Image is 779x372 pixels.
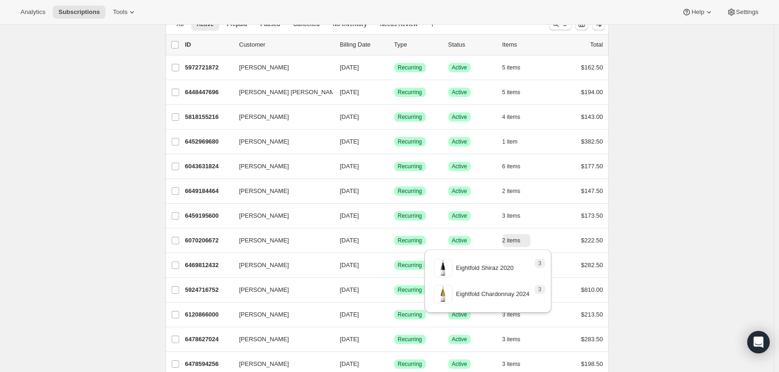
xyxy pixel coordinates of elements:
span: [DATE] [340,138,359,145]
button: [PERSON_NAME] [234,208,327,223]
span: 3 items [502,212,521,220]
span: [PERSON_NAME] [239,162,289,171]
span: Active [452,360,467,368]
button: [PERSON_NAME] [234,134,327,149]
span: 5 items [502,89,521,96]
span: Active [452,237,467,244]
div: 6452969680[PERSON_NAME][DATE]SuccessRecurringSuccessActive1 item$382.50 [185,135,603,148]
button: Analytics [15,6,51,19]
button: [PERSON_NAME] [234,110,327,124]
span: 5 items [502,64,521,71]
button: [PERSON_NAME] [234,357,327,372]
button: 6 items [502,160,531,173]
span: Recurring [398,286,422,294]
span: $194.00 [581,89,603,96]
span: $162.50 [581,64,603,71]
p: ID [185,40,232,49]
span: Recurring [398,113,422,121]
span: Recurring [398,163,422,170]
span: Subscriptions [58,8,100,16]
div: 5818155216[PERSON_NAME][DATE]SuccessRecurringSuccessActive4 items$143.00 [185,110,603,124]
button: [PERSON_NAME] [234,184,327,199]
span: 2 items [502,237,521,244]
p: 6070206672 [185,236,232,245]
p: 5924716752 [185,285,232,295]
button: [PERSON_NAME] [PERSON_NAME] [234,85,327,100]
span: [DATE] [340,262,359,269]
span: Active [452,113,467,121]
div: 6469812432[PERSON_NAME][DATE]SuccessRecurringSuccessActive2 items$282.50 [185,259,603,272]
span: $198.50 [581,360,603,367]
span: Recurring [398,311,422,318]
span: Active [452,89,467,96]
button: 2 items [502,185,531,198]
p: 5818155216 [185,112,232,122]
p: 6120866000 [185,310,232,319]
button: [PERSON_NAME] [234,159,327,174]
button: 3 items [502,209,531,222]
span: [PERSON_NAME] [239,186,289,196]
p: 6478594256 [185,359,232,369]
span: Active [452,138,467,145]
span: Recurring [398,336,422,343]
span: 1 item [502,138,518,145]
span: [DATE] [340,286,359,293]
span: Recurring [398,64,422,71]
span: [DATE] [340,336,359,343]
span: Recurring [398,262,422,269]
span: 3 [538,286,542,293]
span: [DATE] [340,64,359,71]
span: [PERSON_NAME] [239,112,289,122]
button: Tools [107,6,142,19]
span: [PERSON_NAME] [239,261,289,270]
span: $222.50 [581,237,603,244]
div: 6649184464[PERSON_NAME][DATE]SuccessRecurringSuccessActive2 items$147.50 [185,185,603,198]
span: Recurring [398,89,422,96]
p: Billing Date [340,40,387,49]
span: [PERSON_NAME] [239,211,289,220]
span: [DATE] [340,187,359,194]
span: [PERSON_NAME] [239,137,289,146]
p: 6478627024 [185,335,232,344]
button: [PERSON_NAME] [234,258,327,273]
span: Recurring [398,187,422,195]
span: [PERSON_NAME] [239,359,289,369]
p: Eightfold Chardonnay 2024 [456,289,530,299]
span: $147.50 [581,187,603,194]
button: 5 items [502,86,531,99]
span: Active [452,336,467,343]
div: 6459195600[PERSON_NAME][DATE]SuccessRecurringSuccessActive3 items$173.50 [185,209,603,222]
span: Recurring [398,360,422,368]
button: Subscriptions [53,6,105,19]
p: 6469812432 [185,261,232,270]
p: 6649184464 [185,186,232,196]
div: 6120866000[PERSON_NAME][DATE]SuccessRecurringSuccessActive3 items$213.50 [185,308,603,321]
p: 6043631824 [185,162,232,171]
button: 2 items [502,234,531,247]
p: Total [590,40,603,49]
span: 3 [538,260,542,267]
span: Recurring [398,138,422,145]
span: [DATE] [340,113,359,120]
button: 3 items [502,333,531,346]
div: 6070206672[PERSON_NAME][DATE]SuccessRecurringSuccessActive2 items$222.50 [185,234,603,247]
button: [PERSON_NAME] [234,233,327,248]
div: Open Intercom Messenger [747,331,770,353]
div: 5924716752[PERSON_NAME][DATE]SuccessRecurringSuccessActive2 items$810.00 [185,283,603,296]
p: Customer [239,40,333,49]
span: Recurring [398,237,422,244]
div: 6448447696[PERSON_NAME] [PERSON_NAME][DATE]SuccessRecurringSuccessActive5 items$194.00 [185,86,603,99]
div: IDCustomerBilling DateTypeStatusItemsTotal [185,40,603,49]
span: [DATE] [340,89,359,96]
span: 6 items [502,163,521,170]
span: 4 items [502,113,521,121]
span: [DATE] [340,311,359,318]
span: $177.50 [581,163,603,170]
button: 1 item [502,135,528,148]
p: 6452969680 [185,137,232,146]
button: 3 items [502,358,531,371]
span: [DATE] [340,212,359,219]
p: 6459195600 [185,211,232,220]
span: [DATE] [340,360,359,367]
span: [PERSON_NAME] [239,285,289,295]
